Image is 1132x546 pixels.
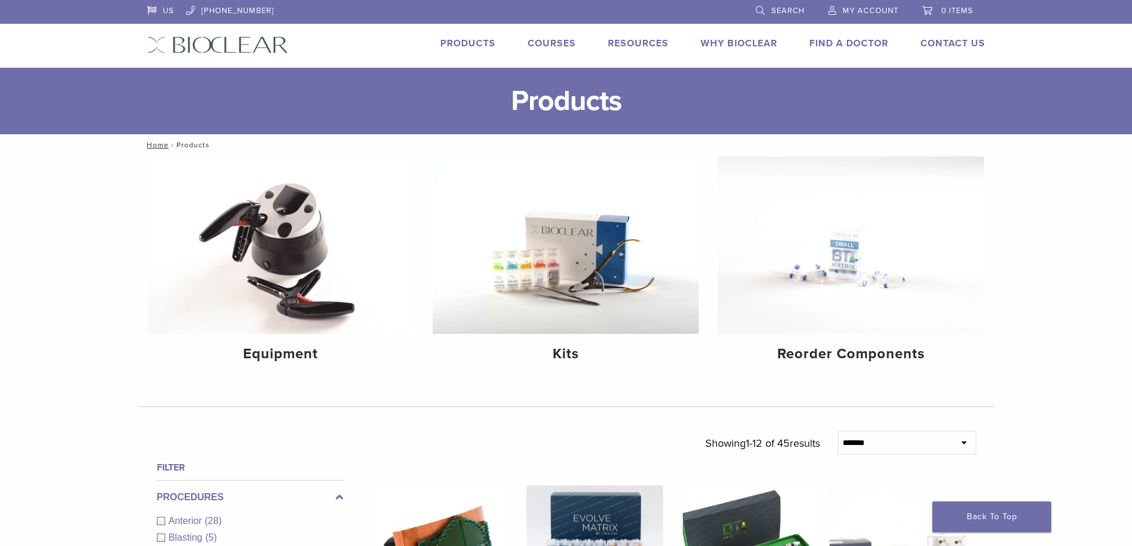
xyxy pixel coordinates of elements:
h4: Kits [442,343,689,365]
h4: Equipment [157,343,405,365]
a: Contact Us [920,37,985,49]
a: Equipment [148,156,414,373]
p: Showing results [705,431,820,456]
img: Kits [433,156,699,334]
label: Procedures [157,490,343,504]
span: / [169,142,176,148]
span: 1-12 of 45 [746,437,790,450]
span: Search [771,6,805,15]
span: 0 items [941,6,973,15]
a: Back To Top [932,501,1051,532]
a: Find A Doctor [809,37,888,49]
h4: Filter [157,460,343,475]
a: Why Bioclear [701,37,777,49]
span: My Account [843,6,898,15]
a: Kits [433,156,699,373]
a: Reorder Components [718,156,984,373]
a: Products [440,37,496,49]
span: (28) [205,516,222,526]
span: Blasting [169,532,206,542]
span: Anterior [169,516,205,526]
img: Reorder Components [718,156,984,334]
h4: Reorder Components [727,343,975,365]
span: (5) [205,532,217,542]
a: Home [143,141,169,149]
img: Bioclear [147,36,288,53]
a: Resources [608,37,669,49]
nav: Products [138,134,994,156]
img: Equipment [148,156,414,334]
a: Courses [528,37,576,49]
